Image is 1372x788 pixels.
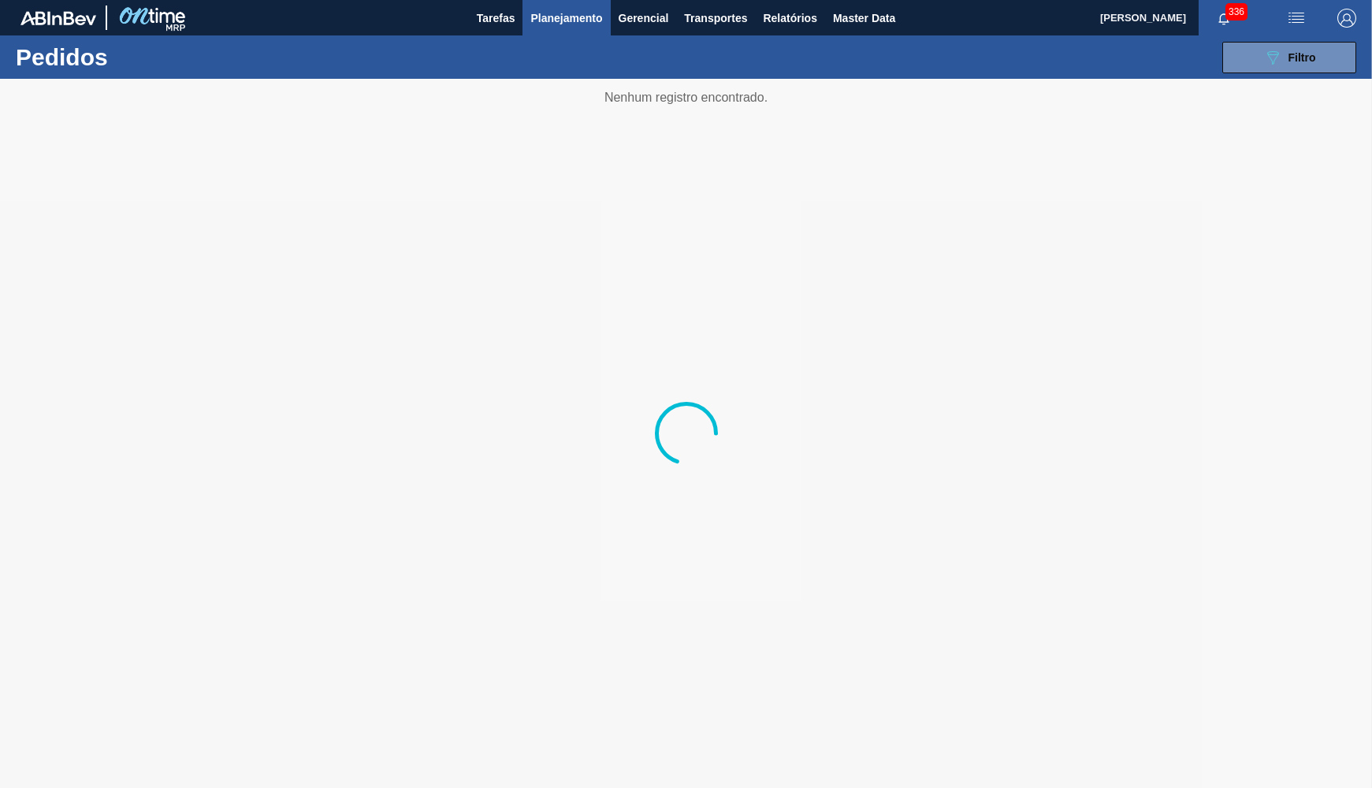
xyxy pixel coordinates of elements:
[1288,51,1316,64] span: Filtro
[833,9,895,28] span: Master Data
[684,9,747,28] span: Transportes
[530,9,602,28] span: Planejamento
[763,9,816,28] span: Relatórios
[1222,42,1356,73] button: Filtro
[1287,9,1306,28] img: userActions
[1199,7,1249,29] button: Notificações
[1225,3,1247,20] span: 336
[1337,9,1356,28] img: Logout
[477,9,515,28] span: Tarefas
[16,48,247,66] h1: Pedidos
[619,9,669,28] span: Gerencial
[20,11,96,25] img: TNhmsLtSVTkK8tSr43FrP2fwEKptu5GPRR3wAAAABJRU5ErkJggg==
